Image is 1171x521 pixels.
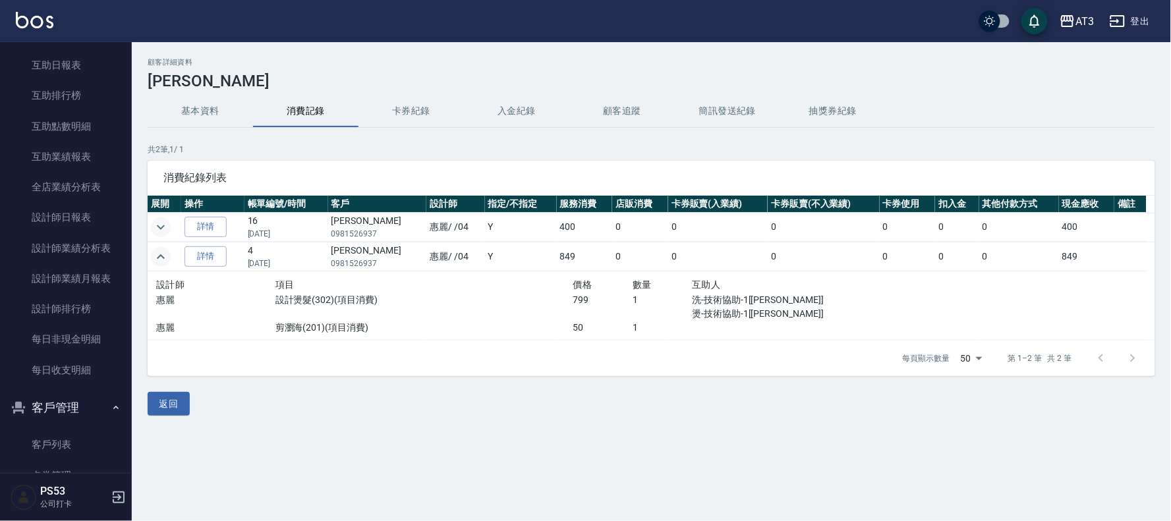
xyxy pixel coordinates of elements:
p: 設計燙髮(302)(項目消費) [275,293,573,307]
button: 基本資料 [148,96,253,127]
td: 0 [612,213,668,242]
p: 洗-技術協助-1[[PERSON_NAME]] [692,293,871,307]
a: 每日非現金明細 [5,324,127,354]
h2: 顧客詳細資料 [148,58,1155,67]
th: 帳單編號/時間 [244,196,328,213]
th: 客戶 [328,196,427,213]
button: 客戶管理 [5,391,127,425]
button: 卡券紀錄 [358,96,464,127]
p: 共 2 筆, 1 / 1 [148,144,1155,155]
td: 0 [668,242,768,271]
h5: PS53 [40,485,107,498]
p: 惠麗 [156,293,275,307]
p: 0981526937 [331,228,424,240]
td: 惠麗 / /04 [426,213,484,242]
a: 詳情 [185,246,227,267]
td: 849 [1059,242,1115,271]
a: 設計師業績分析表 [5,233,127,263]
td: 16 [244,213,328,242]
th: 現金應收 [1059,196,1115,213]
p: 燙-技術協助-1[[PERSON_NAME]] [692,307,871,321]
p: 1 [633,293,692,307]
button: 登出 [1104,9,1155,34]
td: 0 [668,213,768,242]
span: 價格 [573,279,592,290]
div: AT3 [1075,13,1094,30]
button: 簡訊發送紀錄 [675,96,780,127]
td: 0 [979,213,1059,242]
th: 設計師 [426,196,484,213]
span: 項目 [275,279,295,290]
th: 卡券販賣(入業績) [668,196,768,213]
a: 設計師業績月報表 [5,263,127,294]
button: 返回 [148,392,190,416]
th: 備註 [1114,196,1147,213]
p: [DATE] [248,258,325,269]
a: 卡券管理 [5,460,127,491]
p: [DATE] [248,228,325,240]
td: 0 [880,213,936,242]
td: 849 [557,242,613,271]
span: 數量 [633,279,652,290]
button: 顧客追蹤 [569,96,675,127]
button: AT3 [1054,8,1099,35]
td: 0 [935,242,979,271]
p: 惠麗 [156,321,275,335]
td: Y [485,213,557,242]
th: 展開 [148,196,181,213]
a: 互助業績報表 [5,142,127,172]
img: Logo [16,12,53,28]
td: 0 [935,213,979,242]
th: 其他付款方式 [979,196,1059,213]
td: 惠麗 / /04 [426,242,484,271]
span: 互助人 [692,279,720,290]
p: 每頁顯示數量 [903,352,950,364]
td: 4 [244,242,328,271]
h3: [PERSON_NAME] [148,72,1155,90]
a: 詳情 [185,217,227,237]
p: 799 [573,293,633,307]
th: 店販消費 [612,196,668,213]
a: 互助排行榜 [5,80,127,111]
span: 消費紀錄列表 [163,171,1139,184]
a: 每日收支明細 [5,355,127,385]
td: 400 [557,213,613,242]
td: 400 [1059,213,1115,242]
p: 50 [573,321,633,335]
td: 0 [768,242,879,271]
div: 50 [956,341,987,376]
th: 操作 [181,196,244,213]
button: 消費記錄 [253,96,358,127]
th: 扣入金 [935,196,979,213]
td: [PERSON_NAME] [328,242,427,271]
a: 互助點數明細 [5,111,127,142]
th: 服務消費 [557,196,613,213]
p: 公司打卡 [40,498,107,510]
td: 0 [768,213,879,242]
a: 設計師日報表 [5,202,127,233]
p: 1 [633,321,692,335]
td: Y [485,242,557,271]
button: expand row [151,247,171,267]
p: 剪瀏海(201)(項目消費) [275,321,573,335]
a: 互助日報表 [5,50,127,80]
a: 全店業績分析表 [5,172,127,202]
p: 0981526937 [331,258,424,269]
th: 卡券販賣(不入業績) [768,196,879,213]
td: 0 [880,242,936,271]
img: Person [11,484,37,510]
td: [PERSON_NAME] [328,213,427,242]
button: save [1021,8,1048,34]
a: 客戶列表 [5,429,127,460]
td: 0 [979,242,1059,271]
th: 卡券使用 [880,196,936,213]
button: expand row [151,217,171,237]
th: 指定/不指定 [485,196,557,213]
button: 入金紀錄 [464,96,569,127]
p: 第 1–2 筆 共 2 筆 [1008,352,1072,364]
a: 設計師排行榜 [5,294,127,324]
button: 抽獎券紀錄 [780,96,886,127]
span: 設計師 [156,279,185,290]
td: 0 [612,242,668,271]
